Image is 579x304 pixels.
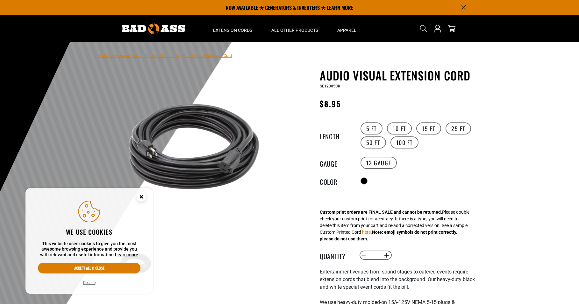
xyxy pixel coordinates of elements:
label: 5 FT [361,122,382,135]
summary: All Other Products [262,15,328,42]
span: $8.95 [320,98,341,109]
span: Extension Cords [213,27,252,33]
a: Learn more [115,252,138,257]
h2: We use cookies [38,228,140,236]
label: 50 FT [361,136,386,149]
summary: Search [418,24,429,34]
label: 15 FT [416,122,441,135]
img: Bad Ass Extension Cords [122,24,185,34]
nav: breadcrumbs [98,52,232,59]
label: 12 Gauge [361,157,397,169]
strong: Note: emoji symbols do not print correctly, please do not use them. [320,230,457,241]
button: Accept all & close [38,263,140,273]
legend: Length [320,131,352,140]
aside: Cookie Consent [25,188,153,294]
span: SE12005BK [320,84,340,88]
legend: Color [320,177,352,185]
strong: Custom print orders are FINAL SALE and cannot be returned. [320,210,442,215]
span: › [143,53,144,58]
span: All Other Products [271,27,318,33]
span: Apparel [337,27,356,33]
summary: Apparel [328,15,366,42]
img: black [117,70,271,223]
a: Bad Ass Extension Cords [98,53,141,58]
div: Please double check your custom print for accuracy. If there is a typo, you will need to delete t... [320,209,469,242]
span: › [180,53,182,58]
p: This website uses cookies to give you the most awesome browsing experience and provide you with r... [38,241,140,258]
summary: Extension Cords [204,15,262,42]
legend: Gauge [320,159,352,167]
label: 100 FT [390,136,419,149]
label: 25 FT [446,122,471,135]
label: 10 FT [387,122,412,135]
h1: Audio Visual Extension Cord [320,69,476,82]
label: Quantity [320,251,352,259]
a: Return to Collection [145,53,179,58]
button: Decline [81,280,97,286]
span: Audio Visual Extension Cord [183,53,232,58]
button: here [362,229,371,236]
